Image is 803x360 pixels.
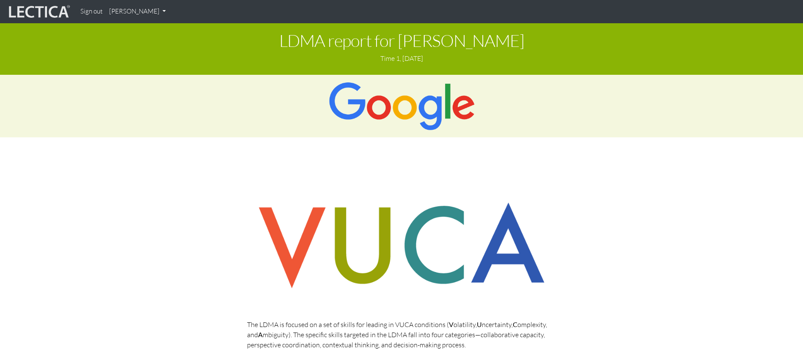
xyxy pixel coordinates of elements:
[6,31,797,50] h1: LDMA report for [PERSON_NAME]
[7,4,70,20] img: lecticalive
[106,3,169,20] a: [PERSON_NAME]
[258,330,263,338] strong: A
[449,320,454,328] strong: V
[247,319,556,350] p: The LDMA is focused on a set of skills for leading in VUCA conditions ( olatility, ncertainty, om...
[477,320,482,328] strong: U
[513,320,517,328] strong: C
[328,82,476,131] img: Google Logo
[6,53,797,63] p: Time 1, [DATE]
[247,192,556,299] img: vuca skills
[77,3,106,20] a: Sign out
